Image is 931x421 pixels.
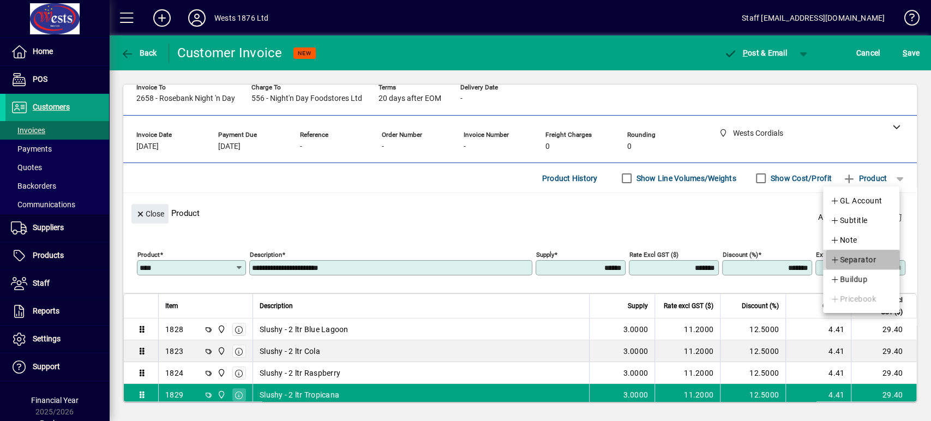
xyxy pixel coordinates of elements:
span: Note [830,233,857,246]
span: GL Account [830,194,882,207]
span: Buildup [830,273,867,286]
button: Separator [823,250,899,269]
span: Subtitle [830,214,868,227]
button: GL Account [823,191,899,211]
button: Buildup [823,269,899,289]
span: Pricebook [830,292,876,305]
span: Separator [830,253,876,266]
button: Note [823,230,899,250]
button: Pricebook [823,289,899,309]
button: Subtitle [823,211,899,230]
